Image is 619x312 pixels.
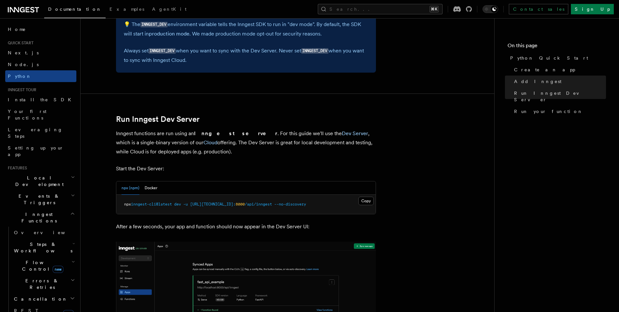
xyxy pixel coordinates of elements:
[5,211,70,224] span: Inngest Functions
[358,197,374,205] button: Copy
[5,193,71,206] span: Events & Triggers
[508,42,606,52] h4: On this page
[11,277,71,291] span: Errors & Retries
[174,202,181,206] span: dev
[8,109,46,121] span: Your first Functions
[148,2,190,18] a: AgentKit
[5,94,76,106] a: Install the SDK
[5,47,76,59] a: Next.js
[511,106,606,117] a: Run your function
[514,66,575,73] span: Create an app
[483,5,498,13] button: Toggle dark mode
[5,124,76,142] a: Leveraging Steps
[8,145,64,157] span: Setting up your app
[8,26,26,33] span: Home
[514,78,561,85] span: Add Inngest
[509,4,568,14] a: Contact sales
[53,266,63,273] span: new
[5,70,76,82] a: Python
[124,46,368,65] p: Always set when you want to sync with the Dev Server. Never set when you want to sync with Innges...
[274,202,306,206] span: --no-discovery
[152,7,187,12] span: AgentKit
[145,181,157,195] button: Docker
[514,108,583,115] span: Run your function
[236,202,245,206] span: 8000
[245,202,272,206] span: /api/inngest
[11,238,76,257] button: Steps & Workflows
[11,241,72,254] span: Steps & Workflows
[5,175,71,188] span: Local Development
[5,142,76,160] a: Setting up your app
[194,130,277,136] strong: Inngest server
[8,62,39,67] span: Node.js
[318,4,443,14] button: Search...⌘K
[5,106,76,124] a: Your first Functions
[11,257,76,275] button: Flow Controlnew
[11,227,76,238] a: Overview
[8,50,39,55] span: Next.js
[508,52,606,64] a: Python Quick Start
[148,48,176,54] code: INNGEST_DEV
[106,2,148,18] a: Examples
[5,190,76,208] button: Events & Triggers
[48,7,102,12] span: Documentation
[116,222,376,231] p: After a few seconds, your app and function should now appear in the Dev Server UI:
[571,4,614,14] a: Sign Up
[116,129,376,156] p: Inngest functions are run using an . For this guide we'll use the , which is a single-binary vers...
[190,202,236,206] span: [URL][TECHNICAL_ID]:
[5,87,36,92] span: Inngest tour
[116,164,376,173] p: Start the Dev Server:
[511,64,606,76] a: Create an app
[8,74,32,79] span: Python
[124,202,131,206] span: npx
[430,6,439,12] kbd: ⌘K
[5,208,76,227] button: Inngest Functions
[5,23,76,35] a: Home
[511,87,606,106] a: Run Inngest Dev Server
[122,181,139,195] button: npx (npm)
[5,40,33,46] span: Quick start
[342,130,368,136] a: Dev Server
[11,296,68,302] span: Cancellation
[511,76,606,87] a: Add Inngest
[8,97,75,102] span: Install the SDK
[5,172,76,190] button: Local Development
[8,127,63,139] span: Leveraging Steps
[183,202,188,206] span: -u
[44,2,106,18] a: Documentation
[131,202,172,206] span: inngest-cli@latest
[5,165,27,171] span: Features
[110,7,144,12] span: Examples
[11,259,71,272] span: Flow Control
[11,293,76,305] button: Cancellation
[510,55,588,61] span: Python Quick Start
[116,115,200,124] a: Run Inngest Dev Server
[514,90,606,103] span: Run Inngest Dev Server
[203,139,217,146] a: Cloud
[149,31,189,37] a: production mode
[5,59,76,70] a: Node.js
[14,230,81,235] span: Overview
[140,22,168,27] code: INNGEST_DEV
[11,275,76,293] button: Errors & Retries
[301,48,329,54] code: INNGEST_DEV
[124,20,368,38] p: 💡 The environment variable tells the Inngest SDK to run in "dev mode". By default, the SDK will s...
